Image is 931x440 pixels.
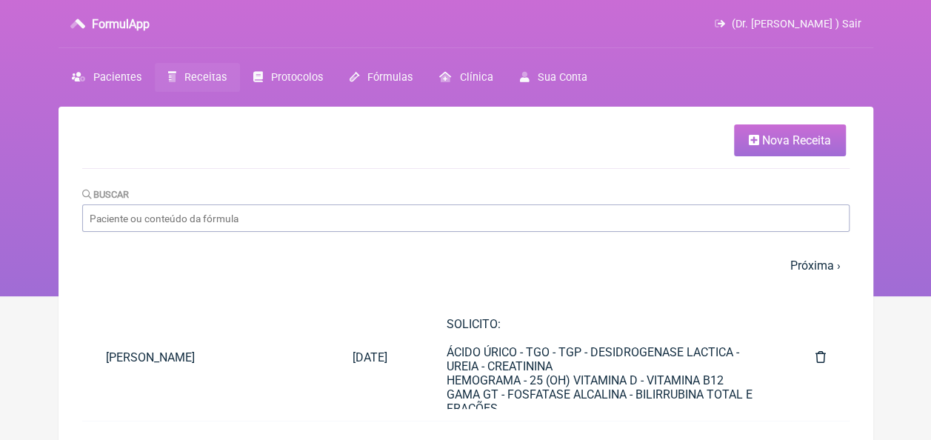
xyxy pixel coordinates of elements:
[734,124,846,156] a: Nova Receita
[93,71,141,84] span: Pacientes
[82,204,850,232] input: Paciente ou conteúdo da fórmula
[271,71,323,84] span: Protocolos
[732,18,861,30] span: (Dr. [PERSON_NAME] ) Sair
[423,305,780,409] a: SOLICITO:ÁCIDO ÚRICO - TGO - TGP - DESIDROGENASE LACTICA - UREIA - CREATININAHEMOGRAMA - 25 (OH) ...
[762,133,831,147] span: Nova Receita
[506,63,600,92] a: Sua Conta
[538,71,587,84] span: Sua Conta
[92,17,150,31] h3: FormulApp
[715,18,861,30] a: (Dr. [PERSON_NAME] ) Sair
[82,250,850,281] nav: pager
[790,259,841,273] a: Próxima ›
[184,71,227,84] span: Receitas
[459,71,493,84] span: Clínica
[240,63,336,92] a: Protocolos
[82,339,329,376] a: [PERSON_NAME]
[426,63,506,92] a: Clínica
[367,71,413,84] span: Fórmulas
[82,189,130,200] label: Buscar
[336,63,426,92] a: Fórmulas
[59,63,155,92] a: Pacientes
[155,63,240,92] a: Receitas
[329,339,411,376] a: [DATE]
